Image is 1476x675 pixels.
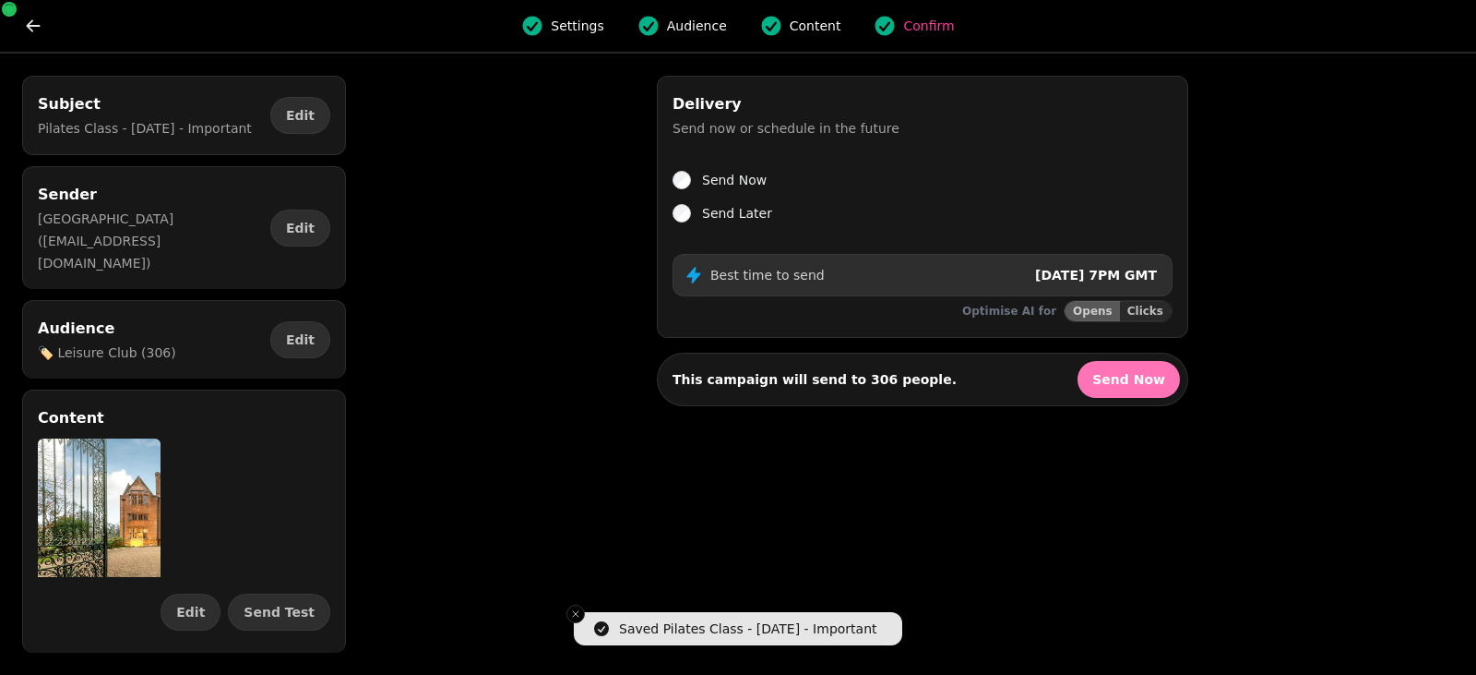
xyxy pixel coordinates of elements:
button: Close toast [566,605,585,623]
span: Audience [667,17,727,35]
h2: Sender [38,182,263,208]
button: Send Now [1077,361,1180,398]
span: Send Test [244,606,315,619]
button: Edit [270,210,330,247]
span: [DATE] 7PM GMT [1035,268,1157,283]
p: This campaign will send to people. [673,370,957,389]
button: Edit [270,321,330,358]
h2: Content [38,405,104,431]
button: Edit [161,594,220,631]
span: Confirm [903,17,954,35]
span: Edit [286,222,315,235]
span: Edit [286,333,315,346]
p: Send now or schedule in the future [673,117,899,139]
strong: 306 [871,372,898,387]
span: Settings [551,17,603,35]
p: 🏷️ Leisure Club (306) [38,342,176,364]
p: Optimise AI for [962,304,1056,319]
p: [GEOGRAPHIC_DATA] ([EMAIL_ADDRESS][DOMAIN_NAME]) [38,208,263,274]
label: Send Now [702,169,767,191]
p: Pilates Class - [DATE] - Important [38,117,252,139]
label: Send Later [702,202,772,224]
span: Content [790,17,841,35]
button: Opens [1065,301,1120,321]
h2: Audience [38,316,176,342]
span: Edit [286,109,315,122]
button: go back [15,7,52,44]
button: Clicks [1120,301,1172,321]
span: Edit [176,606,205,619]
p: Best time to send [710,266,825,284]
button: Edit [270,97,330,134]
span: Opens [1073,306,1113,317]
div: Saved Pilates Class - [DATE] - Important [619,620,877,638]
h2: Subject [38,91,252,117]
button: Send Test [228,594,330,631]
span: Send Now [1092,373,1165,386]
span: Clicks [1127,306,1163,317]
h2: Delivery [673,91,899,117]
